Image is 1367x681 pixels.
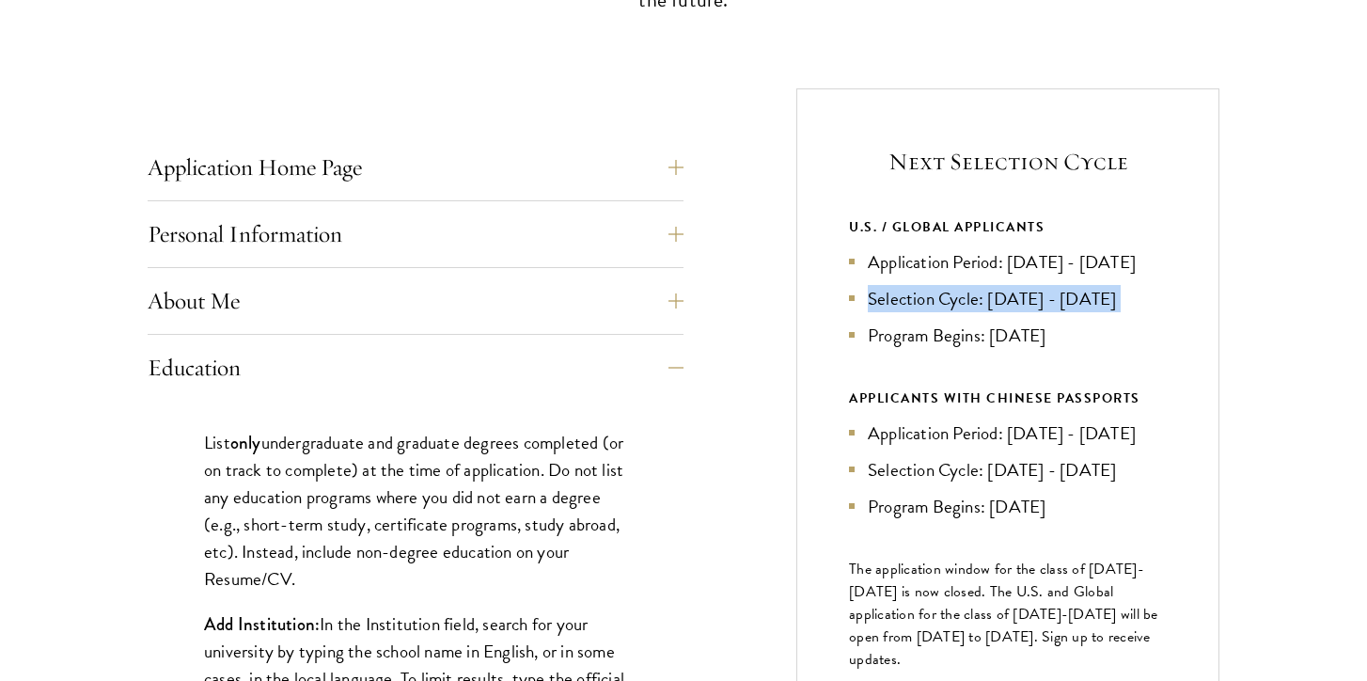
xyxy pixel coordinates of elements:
[849,146,1167,178] h5: Next Selection Cycle
[148,212,683,257] button: Personal Information
[849,558,1158,671] span: The application window for the class of [DATE]-[DATE] is now closed. The U.S. and Global applicat...
[849,285,1167,312] li: Selection Cycle: [DATE] - [DATE]
[230,430,261,455] strong: only
[148,145,683,190] button: Application Home Page
[849,322,1167,349] li: Program Begins: [DATE]
[148,345,683,390] button: Education
[204,429,627,593] p: List undergraduate and graduate degrees completed (or on track to complete) at the time of applic...
[849,248,1167,276] li: Application Period: [DATE] - [DATE]
[849,493,1167,520] li: Program Begins: [DATE]
[849,420,1167,447] li: Application Period: [DATE] - [DATE]
[204,611,320,637] strong: Add Institution:
[849,456,1167,483] li: Selection Cycle: [DATE] - [DATE]
[148,278,683,324] button: About Me
[849,215,1167,239] div: U.S. / GLOBAL APPLICANTS
[849,387,1167,410] div: APPLICANTS WITH CHINESE PASSPORTS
